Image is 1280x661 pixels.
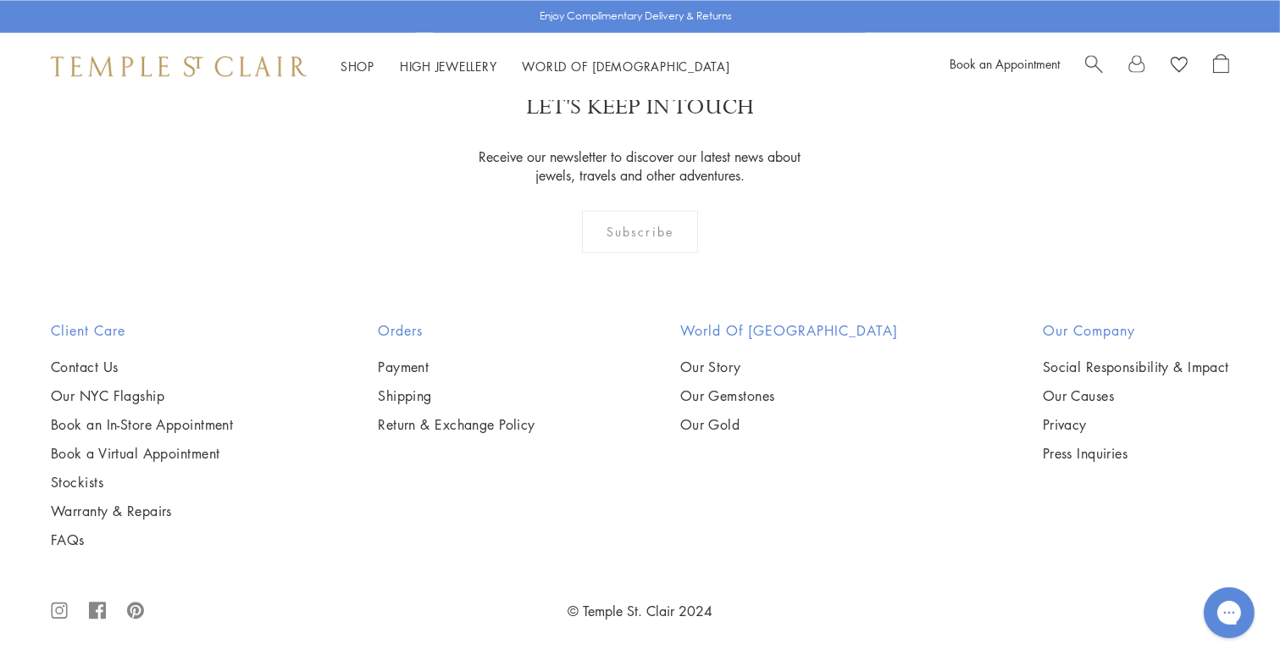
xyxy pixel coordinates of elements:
[582,210,698,253] div: Subscribe
[1043,386,1229,405] a: Our Causes
[378,386,535,405] a: Shipping
[51,530,233,549] a: FAQs
[378,415,535,434] a: Return & Exchange Policy
[523,58,730,75] a: World of [DEMOGRAPHIC_DATA]World of [DEMOGRAPHIC_DATA]
[51,386,233,405] a: Our NYC Flagship
[378,320,535,341] h2: Orders
[51,415,233,434] a: Book an In-Store Appointment
[1043,415,1229,434] a: Privacy
[680,358,898,376] a: Our Story
[341,58,374,75] a: ShopShop
[1043,358,1229,376] a: Social Responsibility & Impact
[341,56,730,77] nav: Main navigation
[51,358,233,376] a: Contact Us
[51,444,233,463] a: Book a Virtual Appointment
[1171,53,1188,79] a: View Wishlist
[1195,581,1263,644] iframe: Gorgias live chat messenger
[540,8,732,25] p: Enjoy Complimentary Delivery & Returns
[526,92,754,122] p: LET'S KEEP IN TOUCH
[468,147,812,185] p: Receive our newsletter to discover our latest news about jewels, travels and other adventures.
[1085,53,1103,79] a: Search
[400,58,497,75] a: High JewelleryHigh Jewellery
[51,502,233,520] a: Warranty & Repairs
[568,602,712,620] a: © Temple St. Clair 2024
[950,55,1060,72] a: Book an Appointment
[51,473,233,492] a: Stockists
[1043,444,1229,463] a: Press Inquiries
[51,320,233,341] h2: Client Care
[378,358,535,376] a: Payment
[1043,320,1229,341] h2: Our Company
[680,320,898,341] h2: World of [GEOGRAPHIC_DATA]
[1213,53,1229,79] a: Open Shopping Bag
[680,415,898,434] a: Our Gold
[680,386,898,405] a: Our Gemstones
[51,56,307,76] img: Temple St. Clair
